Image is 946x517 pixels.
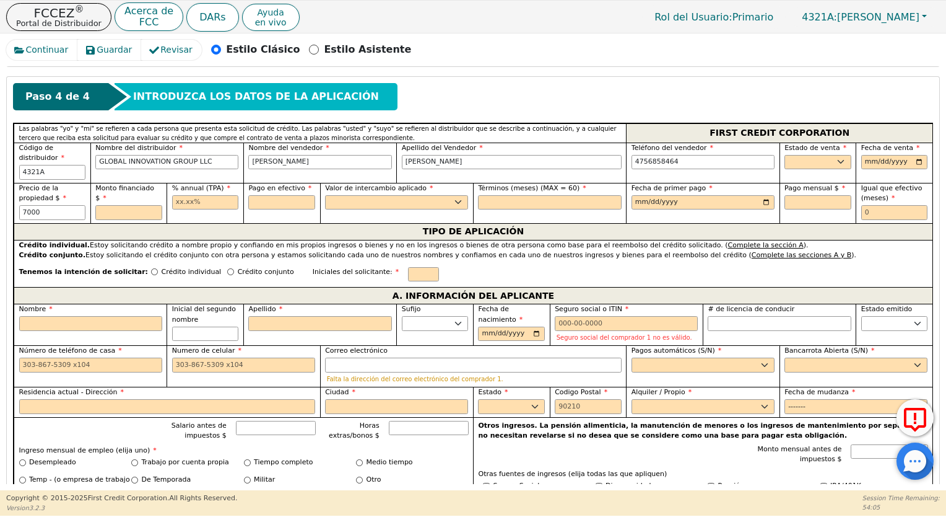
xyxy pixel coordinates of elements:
[248,184,311,192] span: Pago en efectivo
[19,347,122,355] span: Número de teléfono de casa
[493,481,540,492] label: Seguro Social
[478,327,545,342] input: YYYY-MM-DD
[631,195,775,210] input: YYYY-MM-DD
[642,5,786,29] a: Rol del Usuario:Primario
[784,347,874,355] span: Bancarrota Abierta (S/N)
[254,457,313,468] label: Tiempo completo
[802,11,837,23] span: 4321A:
[325,388,355,396] span: Ciudad
[718,481,744,492] label: Pensión
[19,267,148,288] span: Tenemos la intención de solicitar:
[16,7,102,19] p: FCCEZ
[478,305,523,324] span: Fecha de nacimiento
[861,205,928,220] input: 0
[483,483,490,490] input: Y/N
[631,144,713,152] span: Teléfono del vendedor
[19,358,162,373] input: 303-867-5309 x104
[172,358,315,373] input: 303-867-5309 x104
[631,388,692,396] span: Alquiler / Propio
[728,241,804,249] u: Complete la sección A
[172,195,239,210] input: xx.xx%
[186,3,238,32] a: DARs
[758,445,842,464] span: Monto mensual antes de impuestos $
[19,251,86,259] strong: Crédito conjunto.
[784,184,845,192] span: Pago mensual $
[19,388,124,396] span: Residencia actual - Dirección
[172,305,236,324] span: Inicial del segundo nombre
[555,399,622,414] input: 90210
[631,347,721,355] span: Pagos automáticos (S/N)
[862,503,940,512] p: 54:05
[14,123,626,143] div: Las palabras "yo" y "mi" se refieren a cada persona que presenta esta solicitud de crédito. Las p...
[861,144,920,152] span: Fecha de venta
[19,144,64,162] span: Código de distribuidor
[631,184,713,192] span: Fecha de primer pago
[789,7,940,27] button: 4321A:[PERSON_NAME]
[254,475,275,485] label: Militar
[820,483,827,490] input: Y/N
[605,481,651,492] label: Discapacidad
[642,5,786,29] p: Primario
[6,40,78,60] button: Continuar
[329,422,380,440] span: Horas extras/bonos $
[896,399,934,436] button: Reportar Error a FCC
[423,224,524,240] span: TIPO DE APLICACIÓN
[861,184,922,203] span: Igual que efectivo (meses)
[402,144,483,152] span: Apellido del Vendedor
[160,43,193,56] span: Revisar
[861,305,913,313] span: Estado emitido
[26,43,69,56] span: Continuar
[324,42,411,57] p: Estilo Asistente
[393,288,554,304] span: A. INFORMACIÓN DEL APLICANTE
[327,376,620,382] p: Falta la dirección del correo electrónico del comprador 1.
[171,422,227,440] span: Salario antes de impuestos $
[172,347,241,355] span: Numero de celular
[402,305,421,313] span: Sufijo
[861,155,928,170] input: YYYY-MM-DD
[6,503,237,513] p: Version 3.2.3
[784,399,927,414] input: YYYY-MM-DD
[238,267,294,278] p: Crédito conjunto
[172,184,230,192] span: % annual (TPA)
[367,457,413,468] label: Medio tiempo
[255,7,287,17] span: Ayuda
[124,6,173,16] p: Acerca de
[169,494,237,502] span: All Rights Reserved.
[19,305,53,313] span: Nombre
[479,469,928,480] p: Otras fuentes de ingresos (elija todas las que apliquen)
[862,493,940,503] p: Session Time Remaining:
[19,184,67,203] span: Precio de la propiedad $
[631,155,775,170] input: 303-867-5309 x104
[19,446,469,456] p: Ingreso mensual de empleo (elija uno)
[248,305,282,313] span: Apellido
[95,184,154,203] span: Monto financiado $
[830,481,861,492] label: IRA/401K
[124,17,173,27] p: FCC
[313,268,399,276] span: Iniciales del solicitante:
[255,17,287,27] span: en vivo
[161,267,221,278] p: Crédito individual
[708,483,714,490] input: Y/N
[97,43,132,56] span: Guardar
[25,89,90,104] span: Paso 4 de 4
[115,2,183,32] button: Acerca deFCC
[74,4,84,15] sup: ®
[555,316,698,331] input: 000-00-0000
[596,483,602,490] input: Y/N
[709,125,849,141] span: FIRST CREDIT CORPORATION
[325,347,388,355] span: Correo electrónico
[784,144,846,152] span: Estado de venta
[479,421,928,441] p: Otros ingresos. La pensión alimenticia, la manutención de menores o los ingresos de mantenimiento...
[752,251,851,259] u: Complete las secciones A y B
[19,250,928,261] div: Estoy solicitando el crédito conjunto con otra persona y estamos solicitando cada uno de nuestros...
[242,4,300,31] a: Ayudaen vivo
[226,42,300,57] p: Estilo Clásico
[478,184,579,192] span: Términos (meses) (MAX = 60)
[6,493,237,504] p: Copyright © 2015- 2025 First Credit Corporation.
[367,475,381,485] label: Otro
[708,305,794,313] span: # de licencia de conducir
[6,3,111,31] a: FCCEZ®Portal de Distribuidor
[557,334,696,341] p: Seguro social del comprador 1 no es válido.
